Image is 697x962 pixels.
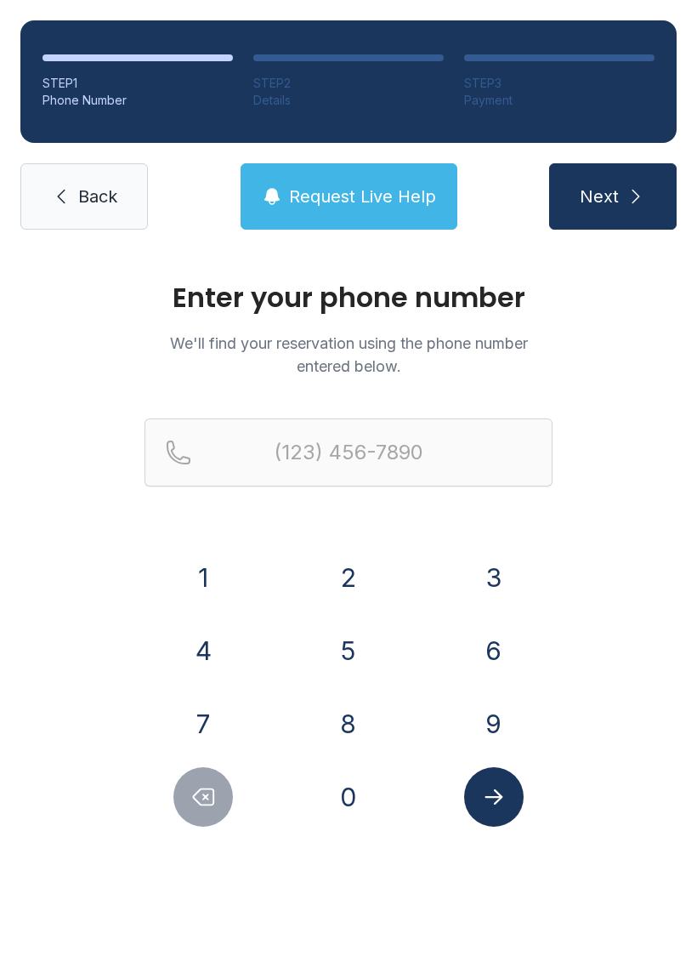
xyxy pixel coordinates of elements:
[319,548,378,607] button: 2
[319,767,378,827] button: 0
[144,284,552,311] h1: Enter your phone number
[78,185,117,208] span: Back
[42,92,233,109] div: Phone Number
[464,694,524,754] button: 9
[464,92,654,109] div: Payment
[173,767,233,827] button: Delete number
[464,548,524,607] button: 3
[173,694,233,754] button: 7
[580,185,619,208] span: Next
[144,418,552,487] input: Reservation phone number
[144,332,552,378] p: We'll find your reservation using the phone number entered below.
[464,767,524,827] button: Submit lookup form
[319,694,378,754] button: 8
[173,548,233,607] button: 1
[253,75,444,92] div: STEP 2
[319,621,378,680] button: 5
[173,621,233,680] button: 4
[464,75,654,92] div: STEP 3
[42,75,233,92] div: STEP 1
[289,185,436,208] span: Request Live Help
[253,92,444,109] div: Details
[464,621,524,680] button: 6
